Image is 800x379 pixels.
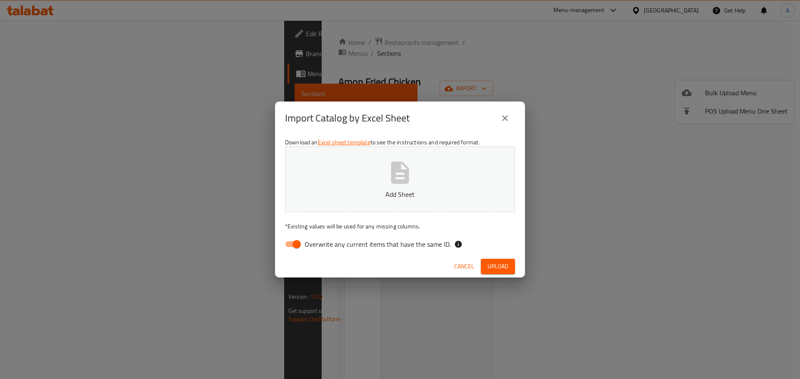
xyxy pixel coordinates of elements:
p: Add Sheet [298,189,502,199]
svg: If the overwrite option isn't selected, then the items that match an existing ID will be ignored ... [454,240,462,248]
h2: Import Catalog by Excel Sheet [285,111,410,125]
a: Excel sheet template [318,137,370,148]
p: Existing values will be used for any missing columns. [285,222,515,230]
button: Upload [481,259,515,274]
button: Add Sheet [285,146,515,212]
div: Download an to see the instructions and required format. [275,135,525,255]
span: Cancel [454,261,474,272]
span: Upload [487,261,508,272]
span: Overwrite any current items that have the same ID. [305,239,451,249]
button: Cancel [451,259,477,274]
button: close [495,108,515,128]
